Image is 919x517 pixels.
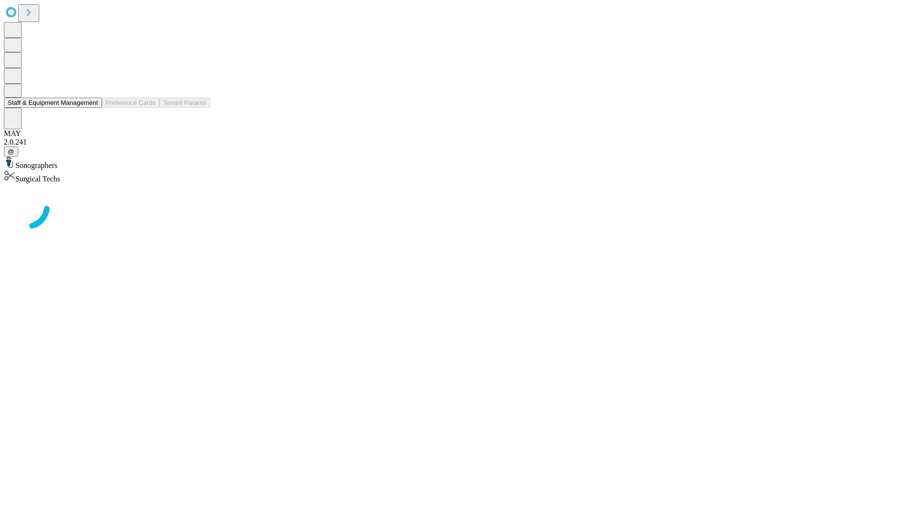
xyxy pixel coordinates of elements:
[4,157,915,170] div: Sonographers
[4,170,915,183] div: Surgical Techs
[4,146,18,157] button: @
[4,129,915,138] div: MAY
[8,148,14,155] span: @
[159,98,210,108] button: Tenant Params
[4,138,915,146] div: 2.0.241
[102,98,159,108] button: Preference Cards
[4,98,102,108] button: Staff & Equipment Management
